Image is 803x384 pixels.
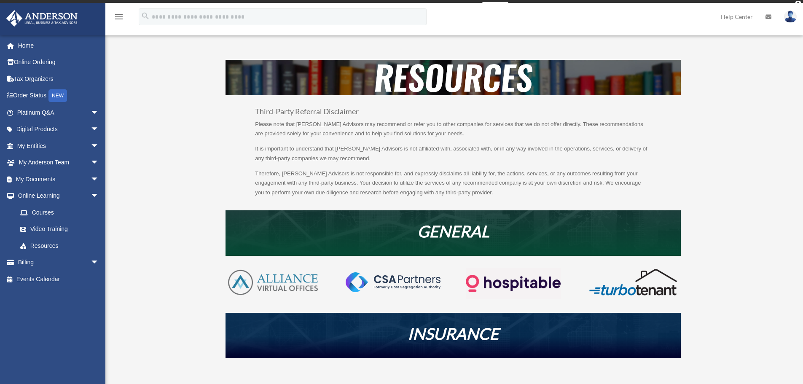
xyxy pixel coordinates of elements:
img: Anderson Advisors Platinum Portal [4,10,80,27]
span: arrow_drop_down [91,171,107,188]
p: It is important to understand that [PERSON_NAME] Advisors is not affiliated with, associated with... [255,144,651,169]
a: Tax Organizers [6,70,112,87]
span: arrow_drop_down [91,254,107,271]
a: Video Training [12,221,112,238]
i: menu [114,12,124,22]
a: Resources [12,237,107,254]
div: NEW [48,89,67,102]
a: Online Learningarrow_drop_down [6,188,112,204]
img: CSA-partners-Formerly-Cost-Segregation-Authority [346,272,440,292]
a: Courses [12,204,112,221]
span: arrow_drop_down [91,104,107,121]
a: survey [482,2,508,12]
img: Logo-transparent-dark [466,268,561,299]
div: close [795,1,801,6]
span: arrow_drop_down [91,137,107,155]
a: My Anderson Teamarrow_drop_down [6,154,112,171]
span: arrow_drop_down [91,121,107,138]
a: Platinum Q&Aarrow_drop_down [6,104,112,121]
p: Please note that [PERSON_NAME] Advisors may recommend or refer you to other companies for service... [255,120,651,145]
a: Billingarrow_drop_down [6,254,112,271]
i: search [141,11,150,21]
a: My Documentsarrow_drop_down [6,171,112,188]
em: INSURANCE [408,324,499,343]
a: Digital Productsarrow_drop_down [6,121,112,138]
p: Therefore, [PERSON_NAME] Advisors is not responsible for, and expressly disclaims all liability f... [255,169,651,198]
a: Order StatusNEW [6,87,112,105]
a: Home [6,37,112,54]
img: User Pic [784,11,797,23]
img: AVO-logo-1-color [226,268,320,297]
a: Events Calendar [6,271,112,287]
a: My Entitiesarrow_drop_down [6,137,112,154]
span: arrow_drop_down [91,154,107,172]
em: GENERAL [417,221,489,241]
a: menu [114,15,124,22]
span: arrow_drop_down [91,188,107,205]
div: Get a chance to win 6 months of Platinum for free just by filling out this [295,2,479,12]
img: turbotenant [585,268,680,296]
a: Online Ordering [6,54,112,71]
h3: Third-Party Referral Disclaimer [255,108,651,120]
img: resources-header [226,60,681,95]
